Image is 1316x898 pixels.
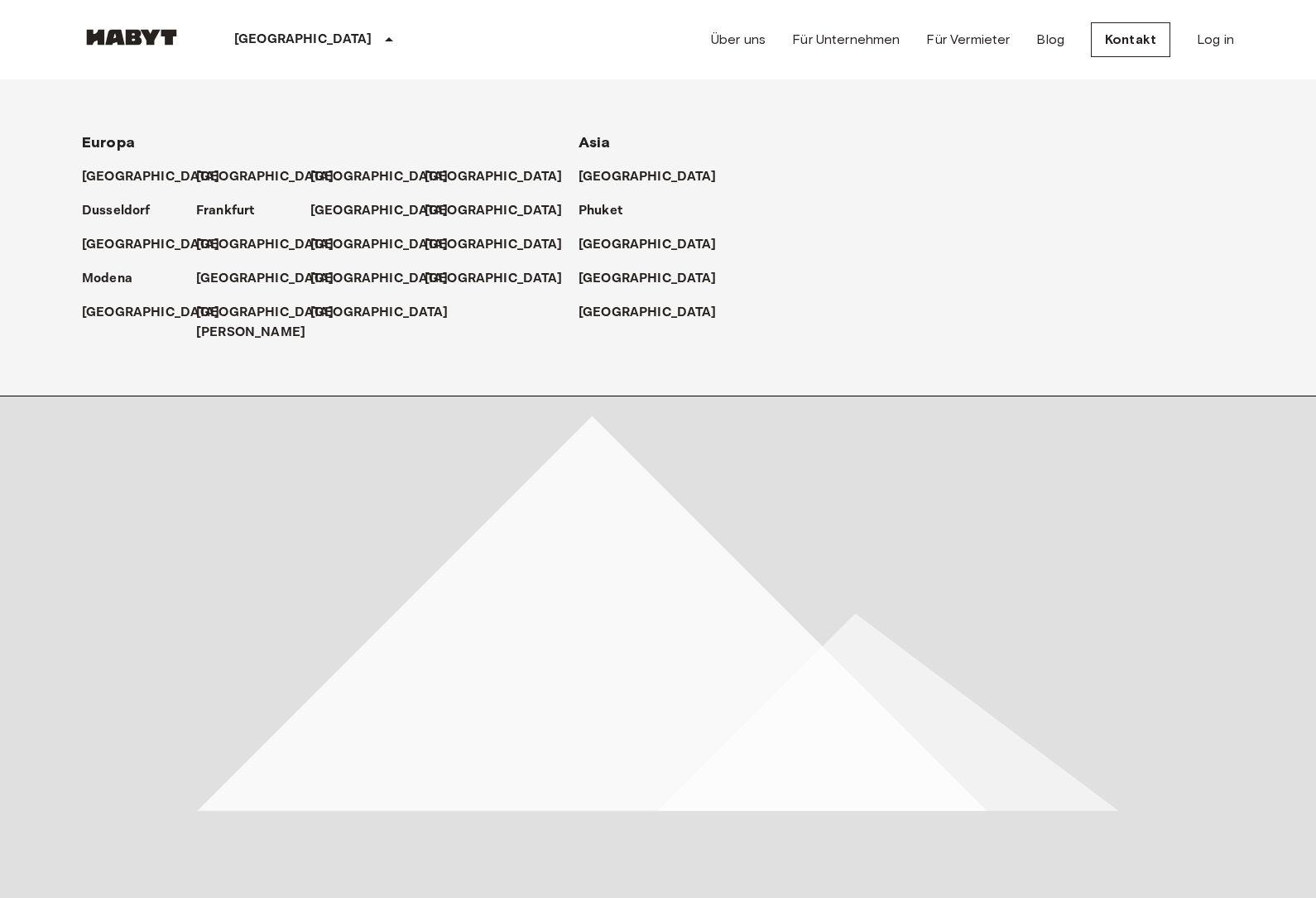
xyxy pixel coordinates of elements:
[82,133,135,151] span: Europa
[579,303,717,323] p: [GEOGRAPHIC_DATA]
[310,167,465,187] a: [GEOGRAPHIC_DATA]
[425,235,579,255] a: [GEOGRAPHIC_DATA]
[310,235,449,255] p: [GEOGRAPHIC_DATA]
[579,303,733,323] a: [GEOGRAPHIC_DATA]
[196,201,254,221] p: Frankfurt
[196,303,351,343] a: [GEOGRAPHIC_DATA][PERSON_NAME]
[425,269,563,289] p: [GEOGRAPHIC_DATA]
[1036,30,1064,50] a: Blog
[579,167,733,187] a: [GEOGRAPHIC_DATA]
[196,235,334,255] p: [GEOGRAPHIC_DATA]
[425,201,563,221] p: [GEOGRAPHIC_DATA]
[310,269,465,289] a: [GEOGRAPHIC_DATA]
[196,201,271,221] a: Frankfurt
[310,201,449,221] p: [GEOGRAPHIC_DATA]
[82,303,220,323] p: [GEOGRAPHIC_DATA]
[579,269,717,289] p: [GEOGRAPHIC_DATA]
[82,201,151,221] p: Dusseldorf
[1197,30,1234,50] a: Log in
[82,167,220,187] p: [GEOGRAPHIC_DATA]
[310,303,449,323] p: [GEOGRAPHIC_DATA]
[579,133,611,151] span: Asia
[82,269,149,289] a: Modena
[196,167,334,187] p: [GEOGRAPHIC_DATA]
[926,30,1010,50] a: Für Vermieter
[579,201,622,221] p: Phuket
[196,269,334,289] p: [GEOGRAPHIC_DATA]
[310,201,465,221] a: [GEOGRAPHIC_DATA]
[196,167,351,187] a: [GEOGRAPHIC_DATA]
[579,235,717,255] p: [GEOGRAPHIC_DATA]
[711,30,766,50] a: Über uns
[196,303,334,343] p: [GEOGRAPHIC_DATA][PERSON_NAME]
[196,235,351,255] a: [GEOGRAPHIC_DATA]
[234,30,372,50] p: [GEOGRAPHIC_DATA]
[579,235,733,255] a: [GEOGRAPHIC_DATA]
[82,29,181,46] img: Habyt
[425,269,579,289] a: [GEOGRAPHIC_DATA]
[82,235,220,255] p: [GEOGRAPHIC_DATA]
[310,269,449,289] p: [GEOGRAPHIC_DATA]
[579,269,733,289] a: [GEOGRAPHIC_DATA]
[425,167,579,187] a: [GEOGRAPHIC_DATA]
[425,167,563,187] p: [GEOGRAPHIC_DATA]
[1091,22,1170,57] a: Kontakt
[579,201,639,221] a: Phuket
[196,269,351,289] a: [GEOGRAPHIC_DATA]
[310,167,449,187] p: [GEOGRAPHIC_DATA]
[425,201,579,221] a: [GEOGRAPHIC_DATA]
[82,235,237,255] a: [GEOGRAPHIC_DATA]
[82,303,237,323] a: [GEOGRAPHIC_DATA]
[425,235,563,255] p: [GEOGRAPHIC_DATA]
[82,201,167,221] a: Dusseldorf
[310,303,465,323] a: [GEOGRAPHIC_DATA]
[310,235,465,255] a: [GEOGRAPHIC_DATA]
[579,167,717,187] p: [GEOGRAPHIC_DATA]
[792,30,900,50] a: Für Unternehmen
[82,167,237,187] a: [GEOGRAPHIC_DATA]
[82,269,132,289] p: Modena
